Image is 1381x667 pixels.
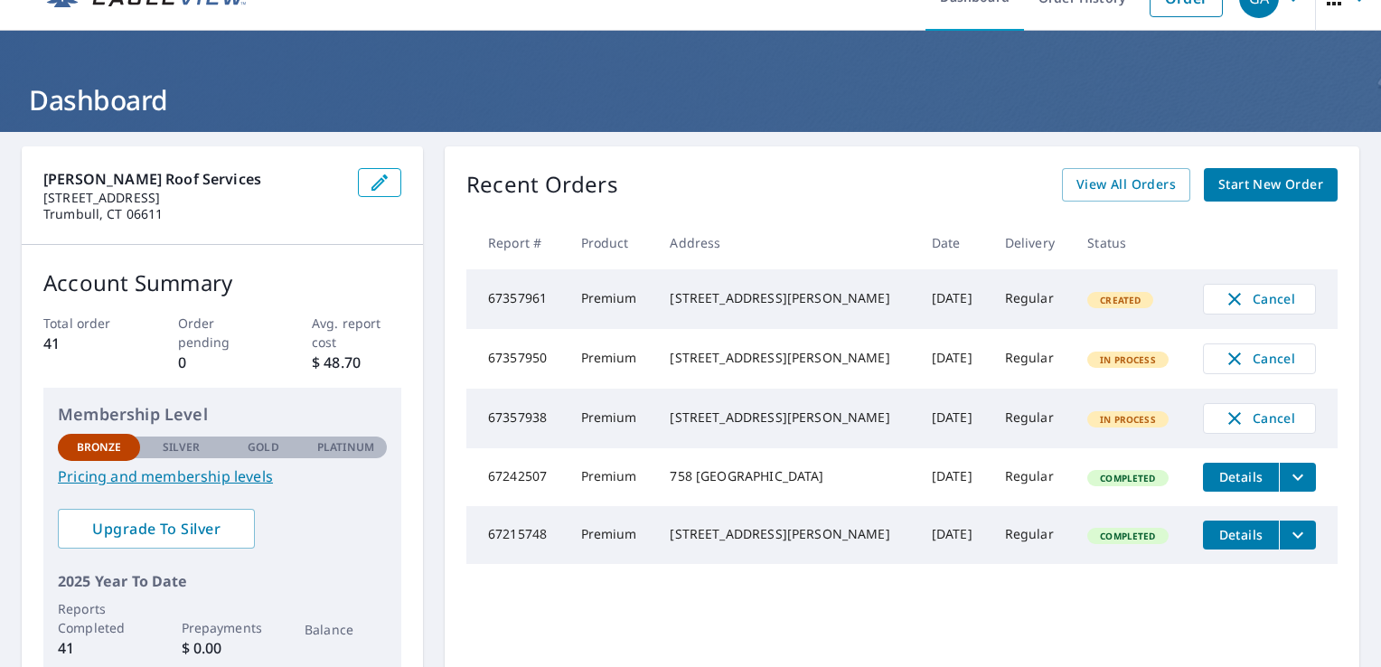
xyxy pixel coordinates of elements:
[178,314,268,352] p: Order pending
[1204,168,1338,202] a: Start New Order
[466,506,567,564] td: 67215748
[58,402,387,427] p: Membership Level
[43,333,133,354] p: 41
[917,269,991,329] td: [DATE]
[1222,348,1297,370] span: Cancel
[1279,521,1316,550] button: filesDropdownBtn-67215748
[1089,413,1167,426] span: In Process
[991,448,1074,506] td: Regular
[466,389,567,448] td: 67357938
[43,314,133,333] p: Total order
[670,467,902,485] div: 758 [GEOGRAPHIC_DATA]
[567,269,656,329] td: Premium
[1214,468,1268,485] span: Details
[1089,472,1166,484] span: Completed
[917,448,991,506] td: [DATE]
[248,439,278,456] p: Gold
[991,389,1074,448] td: Regular
[567,389,656,448] td: Premium
[43,168,343,190] p: [PERSON_NAME] Roof Services
[317,439,374,456] p: Platinum
[1089,294,1151,306] span: Created
[567,506,656,564] td: Premium
[1222,288,1297,310] span: Cancel
[1062,168,1190,202] a: View All Orders
[670,289,902,307] div: [STREET_ADDRESS][PERSON_NAME]
[312,314,401,352] p: Avg. report cost
[58,570,387,592] p: 2025 Year To Date
[182,618,264,637] p: Prepayments
[305,620,387,639] p: Balance
[670,349,902,367] div: [STREET_ADDRESS][PERSON_NAME]
[670,409,902,427] div: [STREET_ADDRESS][PERSON_NAME]
[991,506,1074,564] td: Regular
[917,329,991,389] td: [DATE]
[58,599,140,637] p: Reports Completed
[1076,174,1176,196] span: View All Orders
[58,509,255,549] a: Upgrade To Silver
[466,216,567,269] th: Report #
[466,168,618,202] p: Recent Orders
[178,352,268,373] p: 0
[655,216,916,269] th: Address
[1203,463,1279,492] button: detailsBtn-67242507
[670,525,902,543] div: [STREET_ADDRESS][PERSON_NAME]
[58,637,140,659] p: 41
[917,389,991,448] td: [DATE]
[22,81,1359,118] h1: Dashboard
[1203,403,1316,434] button: Cancel
[1218,174,1323,196] span: Start New Order
[1214,526,1268,543] span: Details
[1089,353,1167,366] span: In Process
[43,206,343,222] p: Trumbull, CT 06611
[1089,530,1166,542] span: Completed
[1203,284,1316,315] button: Cancel
[991,269,1074,329] td: Regular
[1279,463,1316,492] button: filesDropdownBtn-67242507
[1222,408,1297,429] span: Cancel
[43,267,401,299] p: Account Summary
[991,216,1074,269] th: Delivery
[1073,216,1188,269] th: Status
[43,190,343,206] p: [STREET_ADDRESS]
[567,329,656,389] td: Premium
[163,439,201,456] p: Silver
[567,448,656,506] td: Premium
[917,506,991,564] td: [DATE]
[182,637,264,659] p: $ 0.00
[567,216,656,269] th: Product
[1203,343,1316,374] button: Cancel
[312,352,401,373] p: $ 48.70
[466,329,567,389] td: 67357950
[77,439,122,456] p: Bronze
[991,329,1074,389] td: Regular
[917,216,991,269] th: Date
[1203,521,1279,550] button: detailsBtn-67215748
[466,269,567,329] td: 67357961
[72,519,240,539] span: Upgrade To Silver
[58,465,387,487] a: Pricing and membership levels
[466,448,567,506] td: 67242507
